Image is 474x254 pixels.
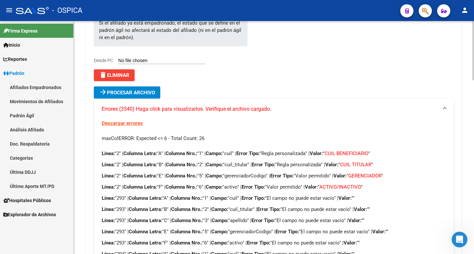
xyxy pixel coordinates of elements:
[102,195,115,201] strong: Línea:
[102,206,115,212] strong: Línea:
[348,173,382,179] span: GERENCIADOR
[3,70,24,77] span: Padrón
[3,27,38,35] span: Firma Express
[102,120,143,126] a: Descargar errores
[242,184,265,190] strong: Error Tipo:
[102,162,115,168] strong: Línea:
[102,195,446,202] p: "293" | "A" | "1" | "cuil" | "El campo no puede estar vacío" | " "
[171,240,202,246] strong: Columna Nro.:
[211,206,228,212] strong: Campo:
[171,229,203,235] strong: Columna Nro.:
[102,173,115,179] strong: Línea:
[102,172,446,179] p: "2" | "E" | "5" | "gerenciadorCodigo" | "Valor permitido" | " "
[171,195,202,201] strong: Columna Nro.:
[123,150,157,156] strong: Columna Letra:
[94,69,135,81] button: Eliminar
[252,162,275,168] strong: Error Tipo:
[102,240,115,246] strong: Línea:
[102,150,446,157] p: "2" | "A" | "1" | "cuil" | "Regla personalizada" | " "
[242,195,265,201] strong: Error Tipo:
[3,56,27,63] span: Reportes
[102,150,115,156] strong: Línea:
[206,173,223,179] strong: Campo:
[107,90,155,96] span: Procesar archivo
[99,88,107,96] mat-icon: arrow_forward
[247,240,270,246] strong: Error Tipo:
[3,197,51,204] span: Hospitales Públicos
[211,240,228,246] strong: Campo:
[102,183,446,191] p: "2" | "F" | "6" | "activo" | "Valor permitido" | " "
[270,173,294,179] strong: Error Tipo:
[338,195,352,201] strong: Valor:
[171,218,203,223] strong: Columna Nro.:
[102,218,115,223] strong: Línea:
[123,184,157,190] strong: Columna Letra:
[3,41,20,49] span: Inicio
[461,6,469,14] mat-icon: person
[118,58,205,64] input: Desde PC
[52,3,82,18] span: - OSPICA
[102,184,115,190] strong: Línea:
[236,150,260,156] strong: Error Tipo:
[211,229,228,235] strong: Campo:
[251,218,275,223] strong: Error Tipo:
[166,162,197,168] strong: Columna Nro.:
[129,229,162,235] strong: Columna Letra:
[340,162,371,168] span: CUIL TITULAR
[319,184,361,190] span: ACTIVO/INACTIVO
[3,211,56,218] span: Explorador de Archivos
[166,173,197,179] strong: Columna Nro.:
[129,218,162,223] strong: Columna Letra:
[102,217,446,224] p: "293" | "C" | "3" | "apellido" | "El campo no puede estar vacío" | " "
[348,218,361,223] strong: Valor:
[212,218,228,223] strong: Campo:
[94,86,160,99] button: Procesar archivo
[102,135,204,141] span: maxColERROR: Expected <= 6 - Total Count: 26
[94,58,113,63] span: Desde PC
[354,206,367,212] strong: Valor:
[257,206,280,212] strong: Error Tipo:
[206,184,223,190] strong: Campo:
[171,206,203,212] strong: Columna Nro.:
[129,195,162,201] strong: Columna Letra:
[344,240,357,246] strong: Valor:
[325,162,338,168] strong: Valor:
[333,173,347,179] strong: Valor:
[206,150,223,156] strong: Campo:
[5,6,13,14] mat-icon: menu
[102,105,271,113] span: Errores (3540) Haga click para visualizarlos. Verifique el archivo cargado.
[129,206,162,212] strong: Columna Letra:
[102,228,446,235] p: "293" | "E" | "5" | "gerenciadorCodigo" | "El campo no puede estar vacío" | " "
[102,229,115,235] strong: Línea:
[99,71,107,79] mat-icon: delete
[102,206,446,213] p: "293" | "B" | "2" | "cuil_titular" | "El campo no puede estar vacío" | " "
[166,184,197,190] strong: Columna Nro.:
[206,162,223,168] strong: Campo:
[276,229,299,235] strong: Error Tipo:
[166,150,197,156] strong: Columna Nro.:
[123,173,157,179] strong: Columna Letra:
[102,161,446,168] p: "2" | "B" | "2" | "cuil_titular" | "Regla personalizada" | " "
[123,162,157,168] strong: Columna Letra:
[129,240,162,246] strong: Columna Letra:
[452,232,467,247] iframe: Intercom live chat
[372,229,385,235] strong: Valor:
[99,72,129,78] span: Eliminar
[325,150,368,156] span: CUIL BENEFICIARIO
[102,239,446,246] p: "293" | "F" | "6" | "activo" | "El campo no puede estar vacío" | " "
[211,195,228,201] strong: Campo:
[305,184,318,190] strong: Valor:
[94,99,454,120] mat-expansion-panel-header: Errores (3540) Haga click para visualizarlos. Verifique el archivo cargado.
[310,150,323,156] strong: Valor:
